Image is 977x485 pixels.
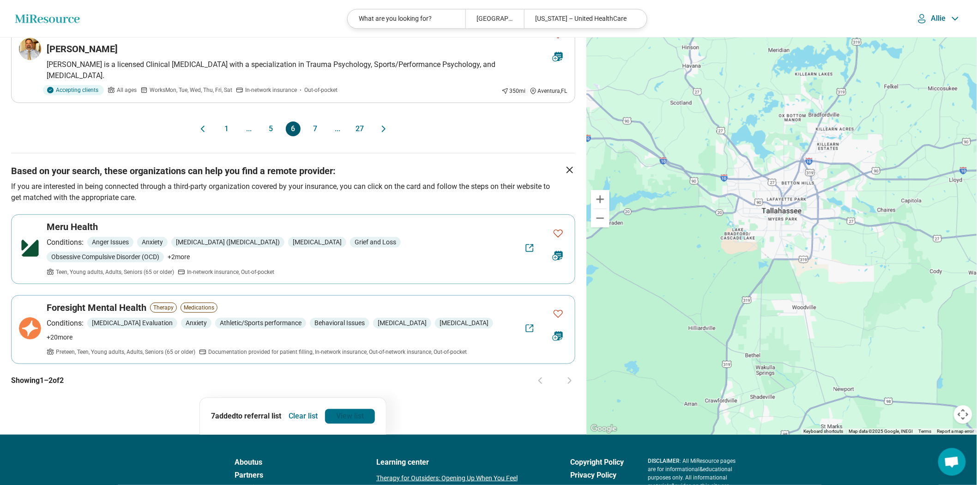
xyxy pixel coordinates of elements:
button: Favorite [549,224,567,243]
span: In-network insurance, Out-of-pocket [187,268,274,276]
div: What are you looking for? [348,9,465,28]
button: 5 [264,121,278,136]
p: Conditions: [47,237,84,248]
a: Open this area in Google Maps (opens a new window) [589,423,619,435]
button: Previous page [197,121,208,136]
a: Terms (opens in new tab) [919,429,932,434]
span: ... [241,121,256,136]
span: [MEDICAL_DATA] [288,237,346,248]
span: Documentation provided for patient filling, In-network insurance, Out-of-network insurance, Out-o... [208,348,467,356]
span: In-network insurance [245,86,297,94]
p: Allie [931,14,947,23]
span: Out-of-pocket [304,86,338,94]
button: Zoom in [591,190,609,208]
button: Next page [378,121,389,136]
p: Conditions: [47,318,84,329]
span: Preteen, Teen, Young adults, Adults, Seniors (65 or older) [56,348,195,356]
span: Anxiety [137,237,168,248]
h3: [PERSON_NAME] [47,42,118,55]
a: Report a map error [937,429,974,434]
h3: Foresight Mental Health [47,301,146,314]
span: Therapy [150,303,177,313]
a: View list [325,409,375,424]
span: Athletic/Sports performance [215,318,306,328]
p: [PERSON_NAME] is a licensed Clinical [MEDICAL_DATA] with a specialization in Trauma Psychology, S... [47,59,567,81]
span: Anger Issues [87,237,133,248]
span: Anxiety [181,318,211,328]
span: Obsessive Compulsive Disorder (OCD) [47,252,164,262]
div: [US_STATE] – United HealthCare [524,9,641,28]
button: Next page [564,375,575,386]
a: Partners [235,470,352,481]
a: FavoriteForesight Mental HealthTherapyMedicationsConditions:[MEDICAL_DATA] EvaluationAnxietyAthle... [11,295,575,364]
button: Keyboard shortcuts [804,428,844,435]
span: All ages [117,86,137,94]
button: Previous page [535,375,546,386]
div: Aventura , FL [530,87,567,95]
div: Open chat [938,448,966,476]
button: Map camera controls [954,405,972,424]
span: + 2 more [168,252,190,262]
button: Favorite [549,304,567,323]
span: Medications [181,303,217,313]
div: Showing 1 – 2 of 2 [11,364,575,397]
div: Accepting clients [43,85,104,95]
span: to referral list [236,412,281,420]
p: 7 added [211,411,281,422]
span: Behavioral Issues [310,318,369,328]
span: Works Mon, Tue, Wed, Thu, Fri, Sat [150,86,232,94]
span: Grief and Loss [350,237,401,248]
span: [MEDICAL_DATA] [435,318,493,328]
button: Zoom out [591,209,609,227]
button: Clear list [285,409,321,424]
span: Map data ©2025 Google, INEGI [849,429,913,434]
a: Privacy Policy [570,470,624,481]
a: FavoriteMeru HealthConditions:Anger IssuesAnxiety[MEDICAL_DATA] ([MEDICAL_DATA])[MEDICAL_DATA]Gri... [11,214,575,284]
a: Copyright Policy [570,457,624,468]
span: [MEDICAL_DATA] Evaluation [87,318,177,328]
button: 6 [286,121,301,136]
img: Google [589,423,619,435]
button: 7 [308,121,323,136]
div: 350 mi [501,87,526,95]
a: Aboutus [235,457,352,468]
span: DISCLAIMER [648,458,680,464]
span: ... [330,121,345,136]
span: Teen, Young adults, Adults, Seniors (65 or older) [56,268,174,276]
button: 27 [352,121,367,136]
div: [GEOGRAPHIC_DATA], [GEOGRAPHIC_DATA] [465,9,524,28]
span: [MEDICAL_DATA] ([MEDICAL_DATA]) [171,237,284,248]
button: 1 [219,121,234,136]
h3: Meru Health [47,220,98,233]
a: Learning center [376,457,546,468]
span: [MEDICAL_DATA] [373,318,431,328]
span: + 20 more [47,333,72,342]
